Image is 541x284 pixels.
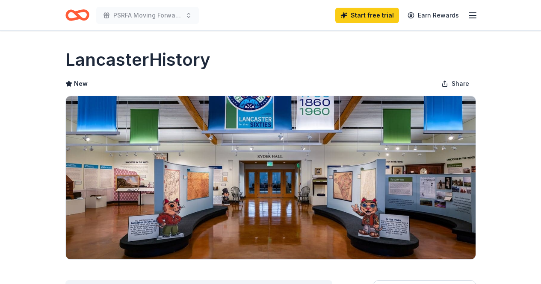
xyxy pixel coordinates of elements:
button: PSRFA Moving Forward Together [96,7,199,24]
span: PSRFA Moving Forward Together [113,10,182,20]
a: Home [65,5,89,25]
button: Share [435,75,476,92]
span: Share [452,79,469,89]
h1: LancasterHistory [65,48,210,72]
a: Earn Rewards [402,8,464,23]
span: New [74,79,88,89]
img: Image for LancasterHistory [66,96,476,259]
a: Start free trial [335,8,399,23]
